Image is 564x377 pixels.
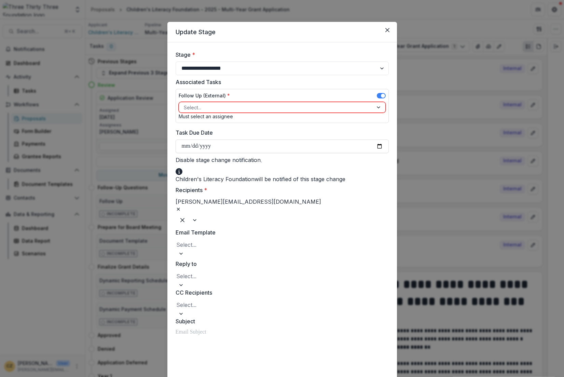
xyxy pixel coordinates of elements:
[179,92,230,99] label: Follow Up (External)
[176,228,385,237] label: Email Template
[382,25,393,36] button: Close
[176,206,321,214] div: Remove laura@clifonline.org
[176,78,385,86] label: Associated Tasks
[176,186,385,194] label: Recipients
[176,198,321,205] span: [PERSON_NAME][EMAIL_ADDRESS][DOMAIN_NAME]
[177,215,188,226] div: Clear selected options
[167,22,397,42] header: Update Stage
[176,51,385,59] label: Stage
[179,113,386,120] div: Must select an assignee
[176,129,385,137] label: Task Due Date
[176,260,381,268] label: Reply to
[176,156,261,164] label: Disable stage change notification
[176,167,345,183] div: Children's Literacy Foundation will be notified of this stage change
[176,288,381,297] label: CC Recipients
[176,317,381,325] label: Subject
